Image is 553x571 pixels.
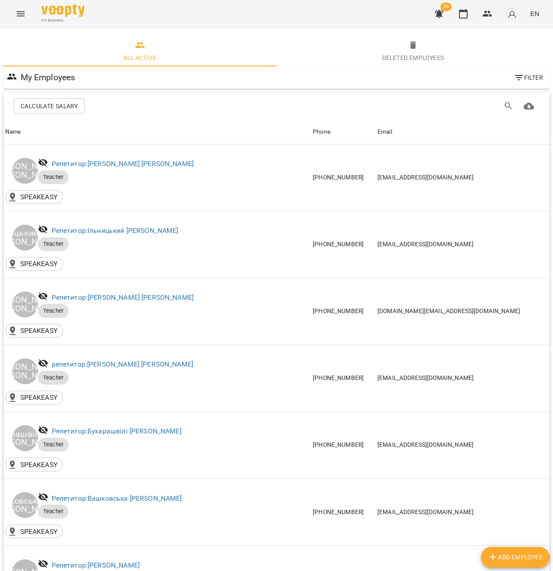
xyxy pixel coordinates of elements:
span: Teacher [38,240,69,248]
p: SPEAKEASY [20,259,57,269]
p: SPEAKEASY [20,392,57,403]
a: Репетитор:Бухарашвілі [PERSON_NAME] [52,427,182,435]
div: Ільницький [PERSON_NAME] [12,225,38,251]
button: EN [527,6,543,22]
div: SPEAKEASY() [5,391,63,405]
span: Calculate Salary [21,101,78,111]
div: Email [377,127,392,137]
span: Teacher [38,173,69,181]
div: [PERSON_NAME] [PERSON_NAME] [12,158,38,184]
td: [PHONE_NUMBER] [311,345,376,412]
a: Репетитор:Ільницький [PERSON_NAME] [52,226,179,235]
h6: My Employees [21,71,75,84]
div: Deleted employees [382,53,444,63]
span: Teacher [38,374,69,382]
span: EN [530,9,539,18]
span: Teacher [38,441,69,449]
span: Filter [514,72,543,83]
div: [PERSON_NAME] [PERSON_NAME] [12,358,38,384]
p: SPEAKEASY [20,192,57,202]
div: All active [123,53,157,63]
td: [EMAIL_ADDRESS][DOMAIN_NAME] [376,412,550,479]
a: репетитор:[PERSON_NAME] [PERSON_NAME] [52,360,193,368]
td: [PHONE_NUMBER] [311,144,376,211]
td: [EMAIL_ADDRESS][DOMAIN_NAME] [376,479,550,546]
td: [EMAIL_ADDRESS][DOMAIN_NAME] [376,211,550,278]
span: Teacher [38,508,69,515]
span: Teacher [38,307,69,315]
span: Name [5,127,309,137]
img: Voopty Logo [41,4,85,17]
button: Menu [10,3,31,24]
div: Sort [377,127,392,137]
span: 39 [440,3,452,11]
div: SPEAKEASY() [5,257,63,271]
span: For Business [41,18,85,23]
a: Репетитор:[PERSON_NAME] [52,561,140,569]
div: Table Toolbar [3,92,550,120]
img: avatar_s.png [506,8,518,20]
td: [PHONE_NUMBER] [311,479,376,546]
p: SPEAKEASY [20,527,57,537]
div: SPEAKEASY() [5,190,63,204]
div: Вашковська [PERSON_NAME] [12,492,38,518]
td: [DOMAIN_NAME][EMAIL_ADDRESS][DOMAIN_NAME] [376,278,550,345]
div: Phone [313,127,330,137]
a: Репетитор:[PERSON_NAME] [PERSON_NAME] [52,160,194,168]
div: SPEAKEASY() [5,524,63,538]
button: Add Employee [481,547,550,568]
div: Name [5,127,21,137]
p: SPEAKEASY [20,326,57,336]
a: Репетитор:Вашковська [PERSON_NAME] [52,494,182,502]
td: [PHONE_NUMBER] [311,278,376,345]
button: Search [498,96,519,116]
button: Calculate Salary [14,98,85,114]
td: [EMAIL_ADDRESS][DOMAIN_NAME] [376,345,550,412]
td: [EMAIL_ADDRESS][DOMAIN_NAME] [376,144,550,211]
span: Add Employee [488,552,543,562]
div: Sort [313,127,330,137]
div: [PERSON_NAME] [PERSON_NAME] [12,292,38,317]
a: Репетитор:[PERSON_NAME] [PERSON_NAME] [52,293,194,301]
div: SPEAKEASY() [5,324,63,338]
div: Sort [5,127,21,137]
td: [PHONE_NUMBER] [311,412,376,479]
span: Email [377,127,548,137]
div: Бухарашвілі [PERSON_NAME] [12,425,38,451]
button: Download CSV [518,96,539,116]
span: Phone [313,127,374,137]
button: Filter [510,70,546,85]
td: [PHONE_NUMBER] [311,211,376,278]
div: SPEAKEASY() [5,458,63,471]
p: SPEAKEASY [20,460,57,470]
